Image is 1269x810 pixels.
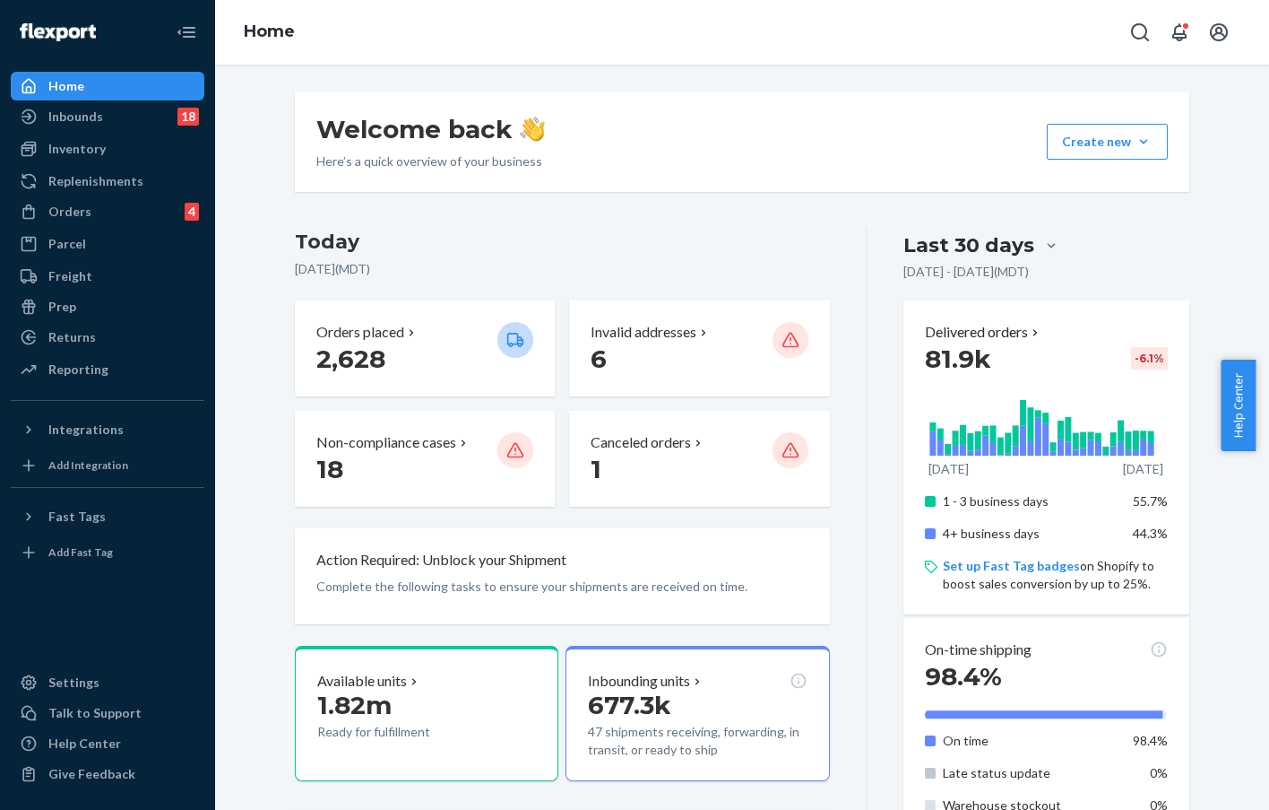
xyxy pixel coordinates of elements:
[1133,733,1168,748] span: 98.4%
[1133,493,1168,509] span: 55.7%
[569,411,829,507] button: Canceled orders 1
[565,646,829,782] button: Inbounding units677.3k47 shipments receiving, forwarding, in transit, or ready to ship
[11,262,204,291] a: Freight
[1123,460,1163,478] p: [DATE]
[11,699,204,727] a: Talk to Support
[48,235,86,253] div: Parcel
[48,172,143,190] div: Replenishments
[588,671,690,692] p: Inbounding units
[1047,124,1168,160] button: Create new
[295,646,558,782] button: Available units1.82mReady for fulfillment
[1122,14,1158,50] button: Open Search Box
[569,300,829,396] button: Invalid addresses 6
[943,557,1168,593] p: on Shopify to boost sales conversion by up to 25%.
[943,558,1080,573] a: Set up Fast Tag badges
[295,260,830,278] p: [DATE] ( MDT )
[48,77,84,95] div: Home
[48,457,128,473] div: Add Integration
[11,729,204,758] a: Help Center
[317,671,407,692] p: Available units
[295,300,555,396] button: Orders placed 2,628
[11,323,204,352] a: Returns
[903,231,1034,259] div: Last 30 days
[316,152,545,170] p: Here’s a quick overview of your business
[591,322,696,343] p: Invalid addresses
[903,263,1029,281] p: [DATE] - [DATE] ( MDT )
[48,267,92,285] div: Freight
[925,661,1002,692] span: 98.4%
[1201,14,1237,50] button: Open account menu
[20,23,96,41] img: Flexport logo
[11,538,204,567] a: Add Fast Tag
[11,355,204,384] a: Reporting
[48,765,135,783] div: Give Feedback
[11,197,204,226] a: Orders4
[317,690,392,720] span: 1.82m
[943,732,1119,750] p: On time
[316,578,808,596] p: Complete the following tasks to ensure your shipments are received on time.
[11,668,204,697] a: Settings
[1131,347,1168,370] div: -6.1 %
[48,508,106,526] div: Fast Tags
[11,230,204,258] a: Parcel
[316,344,385,374] span: 2,628
[943,525,1119,543] p: 4+ business days
[943,764,1119,782] p: Late status update
[317,723,483,741] p: Ready for fulfillment
[925,322,1042,343] button: Delivered orders
[229,6,309,58] ol: breadcrumbs
[295,228,830,257] h3: Today
[1221,360,1256,451] button: Help Center
[48,298,76,316] div: Prep
[520,117,545,142] img: hand-wave emoji
[588,723,807,759] p: 47 shipments receiving, forwarding, in transit, or ready to ship
[11,135,204,163] a: Inventory
[48,361,108,379] div: Reporting
[244,22,295,41] a: Home
[48,140,106,158] div: Inventory
[591,432,691,453] p: Canceled orders
[11,502,204,531] button: Fast Tags
[1133,526,1168,541] span: 44.3%
[11,167,204,196] a: Replenishments
[48,203,91,221] div: Orders
[1161,14,1197,50] button: Open notifications
[177,108,199,126] div: 18
[928,460,969,478] p: [DATE]
[185,203,199,221] div: 4
[48,108,103,126] div: Inbounds
[11,451,204,480] a: Add Integration
[48,674,99,692] div: Settings
[11,72,204,100] a: Home
[11,415,204,444] button: Integrations
[48,421,124,439] div: Integrations
[168,14,204,50] button: Close Navigation
[316,113,545,145] h1: Welcome back
[48,544,113,560] div: Add Fast Tag
[48,704,142,722] div: Talk to Support
[48,735,121,753] div: Help Center
[925,344,991,374] span: 81.9k
[11,102,204,131] a: Inbounds18
[316,550,566,570] p: Action Required: Unblock your Shipment
[591,344,607,374] span: 6
[588,690,671,720] span: 677.3k
[1150,765,1168,780] span: 0%
[316,432,456,453] p: Non-compliance cases
[11,292,204,321] a: Prep
[316,454,343,484] span: 18
[11,760,204,788] button: Give Feedback
[316,322,404,343] p: Orders placed
[295,411,555,507] button: Non-compliance cases 18
[925,640,1032,660] p: On-time shipping
[591,454,601,484] span: 1
[943,492,1119,510] p: 1 - 3 business days
[48,328,96,346] div: Returns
